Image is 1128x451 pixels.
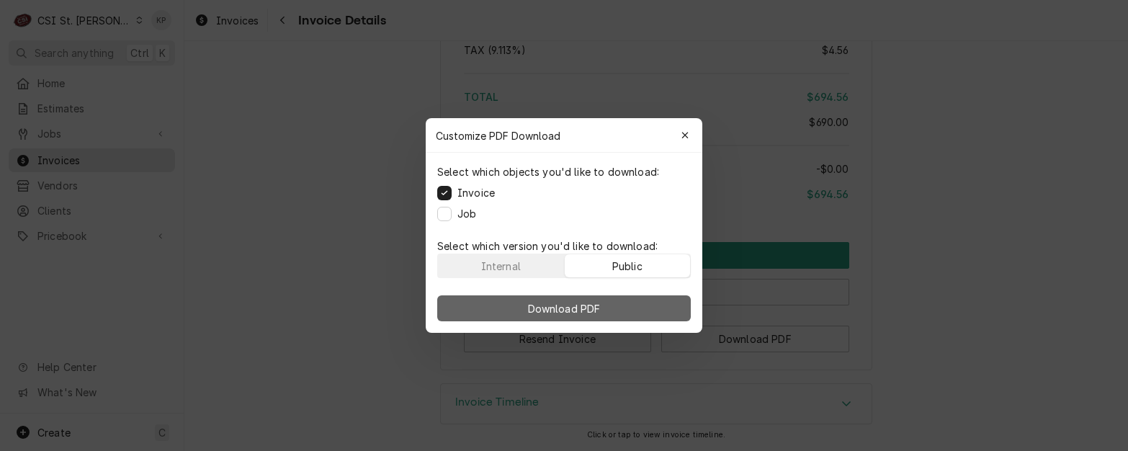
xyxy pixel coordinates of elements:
p: Select which objects you'd like to download: [437,164,659,179]
label: Invoice [457,185,495,200]
div: Public [612,259,643,274]
button: Download PDF [437,295,691,321]
div: Customize PDF Download [426,118,702,153]
p: Select which version you'd like to download: [437,238,691,254]
label: Job [457,206,476,221]
span: Download PDF [525,301,604,316]
div: Internal [481,259,521,274]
